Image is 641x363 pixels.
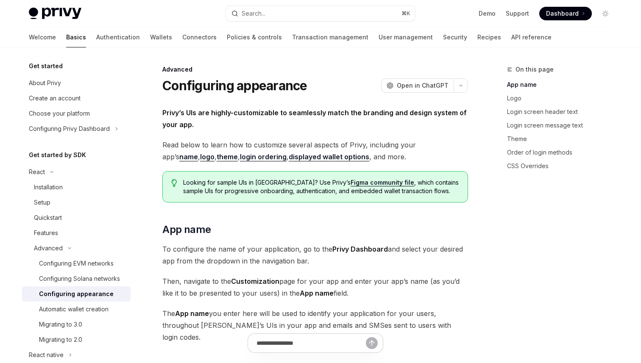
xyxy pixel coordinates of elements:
span: The you enter here will be used to identify your application for your users, throughout [PERSON_N... [162,308,468,343]
a: Logo [507,91,619,105]
a: Order of login methods [507,146,619,159]
span: App name [162,223,211,236]
div: Advanced [34,243,63,253]
a: Quickstart [22,210,131,225]
a: Welcome [29,27,56,47]
a: Dashboard [539,7,592,20]
div: React native [29,350,64,360]
a: CSS Overrides [507,159,619,173]
a: Policies & controls [227,27,282,47]
div: Search... [242,8,265,19]
span: Open in ChatGPT [397,81,449,90]
a: Create an account [22,91,131,106]
a: Basics [66,27,86,47]
a: Connectors [182,27,217,47]
a: User management [379,27,433,47]
div: Configuring Privy Dashboard [29,124,110,134]
a: Setup [22,195,131,210]
h5: Get started by SDK [29,150,86,160]
a: name [179,152,198,161]
a: About Privy [22,75,131,91]
div: Migrating to 2.0 [39,335,82,345]
a: Automatic wallet creation [22,302,131,317]
span: Read below to learn how to customize several aspects of Privy, including your app’s , , , , , and... [162,139,468,163]
h1: Configuring appearance [162,78,307,93]
a: Configuring EVM networks [22,256,131,271]
div: Configuring EVM networks [39,258,114,269]
a: Theme [507,132,619,146]
div: Features [34,228,58,238]
strong: App name [300,289,334,297]
a: Configuring Solana networks [22,271,131,286]
a: Configuring appearance [22,286,131,302]
strong: Privy Dashboard [332,245,388,253]
a: Wallets [150,27,172,47]
a: Choose your platform [22,106,131,121]
div: About Privy [29,78,61,88]
div: Choose your platform [29,108,90,119]
strong: App name [175,309,209,318]
button: Send message [366,337,378,349]
a: Login screen header text [507,105,619,119]
div: Setup [34,197,50,208]
a: Figma community file [351,179,414,186]
svg: Tip [171,179,177,187]
span: On this page [516,64,554,75]
a: logo [200,152,215,161]
a: Installation [22,180,131,195]
span: Looking for sample UIs in [GEOGRAPHIC_DATA]? Use Privy’s , which contains sample UIs for progress... [183,178,459,195]
a: Features [22,225,131,241]
span: Dashboard [546,9,579,18]
button: Open in ChatGPT [381,78,454,93]
div: Create an account [29,93,81,103]
div: Migrating to 3.0 [39,319,82,330]
span: Then, navigate to the page for your app and enter your app’s name (as you’d like it to be present... [162,275,468,299]
span: To configure the name of your application, go to the and select your desired app from the dropdow... [162,243,468,267]
span: ⌘ K [401,10,410,17]
div: Automatic wallet creation [39,304,109,314]
a: API reference [511,27,552,47]
a: Recipes [477,27,501,47]
a: App name [507,78,619,91]
div: Configuring appearance [39,289,114,299]
strong: Privy’s UIs are highly-customizable to seamlessly match the branding and design system of your app. [162,108,467,129]
div: Configuring Solana networks [39,274,120,284]
a: theme [217,152,238,161]
div: Installation [34,182,63,192]
a: Security [443,27,467,47]
a: Migrating to 2.0 [22,332,131,347]
img: light logo [29,8,81,19]
h5: Get started [29,61,63,71]
button: Search...⌘K [226,6,415,21]
div: React [29,167,45,177]
button: Toggle dark mode [599,7,612,20]
a: Support [506,9,529,18]
strong: Customization [231,277,279,285]
a: Demo [479,9,496,18]
a: login ordering [240,152,287,161]
a: Login screen message text [507,119,619,132]
a: Authentication [96,27,140,47]
a: displayed wallet options [289,152,369,161]
a: Migrating to 3.0 [22,317,131,332]
a: Transaction management [292,27,368,47]
div: Advanced [162,65,468,74]
div: Quickstart [34,213,62,223]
